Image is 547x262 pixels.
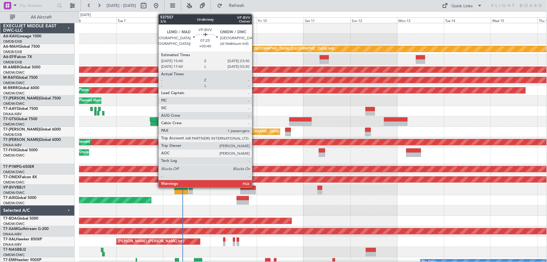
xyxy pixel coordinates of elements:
[118,237,184,246] div: [PERSON_NAME] ([PERSON_NAME] Intl)
[79,148,172,157] div: Unplanned Maint [GEOGRAPHIC_DATA] (Al Maktoum Intl)
[3,76,38,80] a: M-RAFIGlobal 7500
[3,170,25,174] a: OMDW/DWC
[3,138,39,142] span: T7-[PERSON_NAME]
[3,253,25,257] a: OMDW/DWC
[3,248,17,252] span: T7-NAS
[3,76,16,80] span: M-RAFI
[3,186,26,190] a: VP-BVVBBJ1
[3,45,18,49] span: A6-MAH
[3,117,16,121] span: T7-GTS
[107,3,136,8] span: [DATE] - [DATE]
[3,175,20,179] span: T7-ONEX
[3,153,25,158] a: OMDW/DWC
[80,13,91,18] div: [DATE]
[3,39,22,44] a: OMDB/DXB
[3,165,19,169] span: T7-P1MP
[117,17,163,23] div: Tue 7
[219,127,324,136] div: Planned Maint [GEOGRAPHIC_DATA] ([GEOGRAPHIC_DATA] Intl)
[3,86,39,90] a: M-RRRRGlobal 6000
[3,190,25,195] a: OMDW/DWC
[3,35,18,38] span: A6-KAH
[3,227,49,231] a: T7-XAMGulfstream G-200
[3,242,22,247] a: DNAA/ABV
[3,50,22,54] a: OMDB/DXB
[3,232,22,237] a: DNAA/ABV
[3,128,39,131] span: T7-[PERSON_NAME]
[3,217,17,221] span: T7-BDA
[3,60,22,65] a: OMDB/DXB
[491,17,538,23] div: Wed 15
[3,117,37,121] a: T7-GTSGlobal 7500
[3,35,41,38] a: A6-KAHLineage 1000
[3,66,40,69] a: M-AMBRGlobal 5000
[304,17,350,23] div: Sat 11
[3,81,25,85] a: OMDW/DWC
[70,17,116,23] div: Mon 6
[3,122,25,127] a: OMDW/DWC
[225,44,334,54] div: Unplanned Maint [GEOGRAPHIC_DATA] ([GEOGRAPHIC_DATA] Intl)
[3,165,34,169] a: T7-P1MPG-650ER
[16,15,66,19] span: All Aircraft
[79,86,141,95] div: Planned Maint Dubai (Al Maktoum Intl)
[3,101,25,106] a: OMDW/DWC
[452,3,473,9] div: Quick Links
[257,17,303,23] div: Fri 10
[3,45,40,49] a: A6-MAHGlobal 7500
[3,227,18,231] span: T7-XAM
[3,97,61,100] a: T7-[PERSON_NAME]Global 7500
[210,17,257,23] div: Thu 9
[7,12,68,22] button: All Aircraft
[3,143,22,147] a: DNAA/ABV
[3,148,16,152] span: T7-FHX
[163,17,210,23] div: Wed 8
[3,91,25,96] a: OMDW/DWC
[3,248,26,252] a: T7-NASBBJ2
[79,96,141,105] div: Planned Maint Dubai (Al Maktoum Intl)
[3,97,39,100] span: T7-[PERSON_NAME]
[3,201,25,206] a: OMDW/DWC
[3,148,38,152] a: T7-FHXGlobal 5000
[3,138,61,142] a: T7-[PERSON_NAME]Global 6000
[3,107,17,111] span: T7-AAY
[3,70,25,75] a: OMDW/DWC
[3,196,15,200] span: T7-AIX
[3,86,18,90] span: M-RRRR
[224,3,250,8] span: Refresh
[439,1,486,11] button: Quick Links
[3,186,17,190] span: VP-BVV
[3,222,25,226] a: OMDW/DWC
[214,1,252,11] button: Refresh
[3,258,41,262] a: T7-EMIHawker 900XP
[3,238,16,241] span: T7-XAL
[3,258,15,262] span: T7-EMI
[3,128,61,131] a: T7-[PERSON_NAME]Global 6000
[3,112,22,116] a: DNAA/ABV
[3,66,19,69] span: M-AMBR
[3,196,36,200] a: T7-AIXGlobal 5000
[3,132,22,137] a: OMDB/DXB
[444,17,491,23] div: Tue 14
[3,55,15,59] span: A6-EFI
[3,180,25,185] a: OMDW/DWC
[3,175,37,179] a: T7-ONEXFalcon 8X
[3,55,32,59] a: A6-EFIFalcon 7X
[19,1,55,10] input: Trip Number
[3,107,38,111] a: T7-AAYGlobal 7500
[397,17,444,23] div: Mon 13
[3,217,38,221] a: T7-BDAGlobal 5000
[3,238,42,241] a: T7-XALHawker 850XP
[350,17,397,23] div: Sun 12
